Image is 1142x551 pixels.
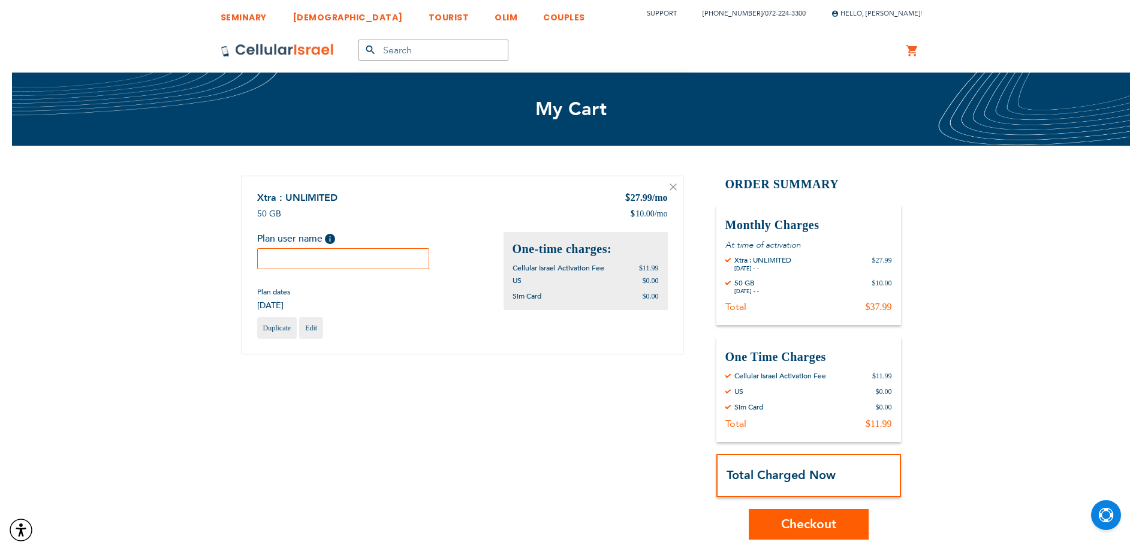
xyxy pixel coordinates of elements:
li: / [691,5,806,22]
div: Total [725,417,746,429]
h3: Monthly Charges [725,216,892,233]
div: Total [725,300,746,312]
div: [DATE] - - [734,287,759,294]
button: Checkout [749,509,869,540]
div: 10.00 [630,208,667,220]
div: $11.99 [872,371,892,380]
div: [DATE] - - [734,264,791,272]
strong: Total Charged Now [727,466,836,483]
a: SEMINARY [221,3,267,25]
span: Plan user name [257,232,323,245]
span: My Cart [535,97,607,122]
a: Duplicate [257,317,297,339]
span: Sim Card [513,291,541,301]
span: /mo [655,208,668,220]
p: At time of activation [725,239,892,250]
a: [DEMOGRAPHIC_DATA] [293,3,403,25]
div: $0.00 [876,386,892,396]
div: $10.00 [872,278,892,294]
span: $ [630,208,635,220]
span: Hello, [PERSON_NAME]! [831,9,922,18]
div: $37.99 [866,300,892,312]
a: COUPLES [543,3,585,25]
span: Duplicate [263,324,291,332]
a: Xtra : UNLIMITED [257,191,338,204]
span: Cellular Israel Activation Fee [513,263,604,273]
span: Help [325,234,335,244]
h3: One Time Charges [725,348,892,365]
div: $27.99 [872,255,892,272]
span: $0.00 [643,276,659,285]
span: US [513,276,522,285]
a: [PHONE_NUMBER] [703,9,763,18]
h2: Order Summary [716,176,901,193]
span: 50 GB [257,208,281,219]
a: TOURIST [429,3,469,25]
span: $0.00 [643,292,659,300]
div: $11.99 [866,417,891,429]
img: Cellular Israel Logo [221,43,335,58]
input: Search [358,40,508,61]
div: Xtra : UNLIMITED [734,255,791,264]
span: /mo [652,192,668,203]
div: 27.99 [625,191,668,206]
div: $0.00 [876,402,892,411]
div: US [734,386,743,396]
a: Edit [299,317,323,339]
span: $ [625,192,631,206]
span: $11.99 [639,264,659,272]
div: Cellular Israel Activation Fee [734,371,826,380]
span: [DATE] [257,300,290,311]
span: Edit [305,324,317,332]
span: Checkout [781,516,836,533]
span: Plan dates [257,287,290,297]
a: 072-224-3300 [765,9,806,18]
div: 50 GB [734,278,759,287]
h2: One-time charges: [513,241,659,257]
a: Support [647,9,677,18]
div: Sim Card [734,402,763,411]
a: OLIM [495,3,517,25]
